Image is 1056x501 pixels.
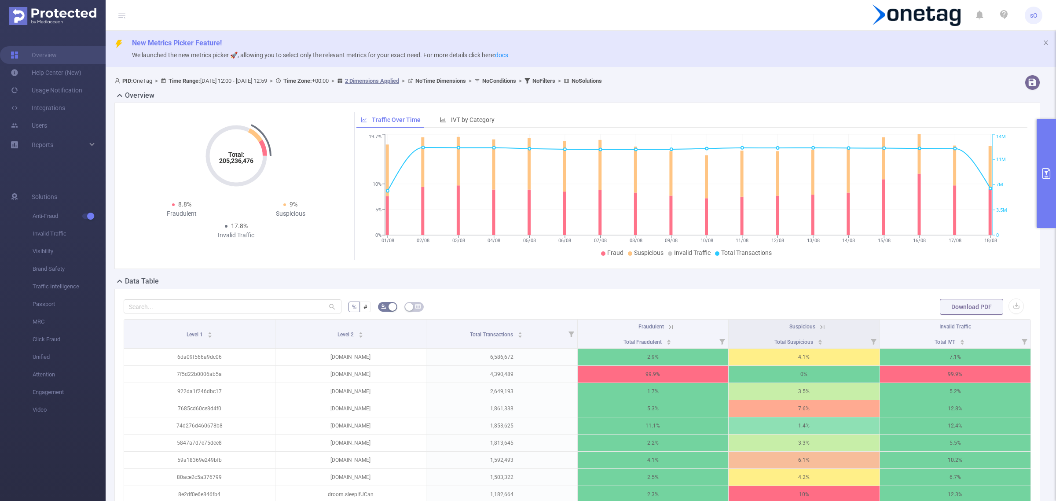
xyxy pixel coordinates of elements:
[665,238,678,243] tspan: 09/08
[124,469,275,486] p: 80ace2c5a376799
[127,209,236,218] div: Fraudulent
[880,452,1031,468] p: 10.2%
[880,349,1031,365] p: 7.1%
[729,452,880,468] p: 6.1%
[466,77,474,84] span: >
[187,332,204,338] span: Level 1
[426,452,577,468] p: 1,592,493
[182,231,291,240] div: Invalid Traffic
[880,469,1031,486] p: 6.7%
[729,383,880,400] p: 3.5%
[960,338,964,341] i: icon: caret-up
[578,417,729,434] p: 11.1%
[729,349,880,365] p: 4.1%
[935,339,957,345] span: Total IVT
[359,331,363,333] i: icon: caret-up
[578,469,729,486] p: 2.5%
[33,348,106,366] span: Unified
[867,334,880,348] i: Filter menu
[290,201,297,208] span: 9%
[207,334,212,337] i: icon: caret-down
[426,349,577,365] p: 6,586,672
[666,338,671,341] i: icon: caret-up
[358,331,363,336] div: Sort
[33,225,106,243] span: Invalid Traffic
[33,366,106,383] span: Attention
[124,400,275,417] p: 7685cd60ce8d4f0
[124,417,275,434] p: 74d276d460678b8
[736,238,748,243] tspan: 11/08
[125,276,159,287] h2: Data Table
[729,469,880,486] p: 4.2%
[1043,38,1049,48] button: icon: close
[32,136,53,154] a: Reports
[523,238,535,243] tspan: 05/08
[996,134,1006,140] tspan: 14M
[178,201,191,208] span: 8.8%
[381,304,386,309] i: icon: bg-colors
[267,77,275,84] span: >
[880,400,1031,417] p: 12.8%
[558,238,571,243] tspan: 06/08
[124,349,275,365] p: 6da09f566a9dc06
[452,238,465,243] tspan: 03/08
[716,334,728,348] i: Filter menu
[337,332,355,338] span: Level 2
[771,238,784,243] tspan: 12/08
[122,77,133,84] b: PID:
[33,383,106,401] span: Engagement
[578,400,729,417] p: 5.3%
[399,77,407,84] span: >
[426,400,577,417] p: 1,861,338
[169,77,200,84] b: Time Range:
[275,383,426,400] p: [DOMAIN_NAME]
[11,117,47,134] a: Users
[11,81,82,99] a: Usage Notification
[996,182,1003,188] tspan: 7M
[565,320,577,348] i: Filter menu
[275,469,426,486] p: [DOMAIN_NAME]
[381,238,394,243] tspan: 01/08
[32,188,57,206] span: Solutions
[417,238,429,243] tspan: 02/08
[132,39,222,47] span: New Metrics Picker Feature!
[960,338,965,343] div: Sort
[578,349,729,365] p: 2.9%
[372,116,421,123] span: Traffic Over Time
[607,249,623,256] span: Fraud
[700,238,713,243] tspan: 10/08
[33,243,106,260] span: Visibility
[818,338,823,343] div: Sort
[373,181,381,187] tspan: 10%
[880,417,1031,434] p: 12.4%
[880,366,1031,383] p: 99.9%
[33,260,106,278] span: Brand Safety
[532,77,555,84] b: No Filters
[275,435,426,451] p: [DOMAIN_NAME]
[361,117,367,123] i: icon: line-chart
[774,339,814,345] span: Total Suspicious
[219,157,253,164] tspan: 205,236,476
[415,304,421,309] i: icon: table
[124,299,341,313] input: Search...
[426,383,577,400] p: 2,649,193
[1030,7,1038,24] span: sO
[877,238,890,243] tspan: 15/08
[207,331,213,336] div: Sort
[124,366,275,383] p: 7f5d22b0006ab5a
[517,331,522,333] i: icon: caret-up
[275,349,426,365] p: [DOMAIN_NAME]
[426,435,577,451] p: 1,813,645
[721,249,772,256] span: Total Transactions
[33,313,106,331] span: MRC
[666,338,671,343] div: Sort
[623,339,663,345] span: Total Fraudulent
[594,238,607,243] tspan: 07/08
[495,52,508,59] a: docs
[729,435,880,451] p: 3.3%
[517,334,522,337] i: icon: caret-down
[132,52,508,59] span: We launched the new metrics picker 🚀, allowing you to select only the relevant metrics for your e...
[33,207,106,225] span: Anti-Fraud
[375,232,381,238] tspan: 0%
[482,77,516,84] b: No Conditions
